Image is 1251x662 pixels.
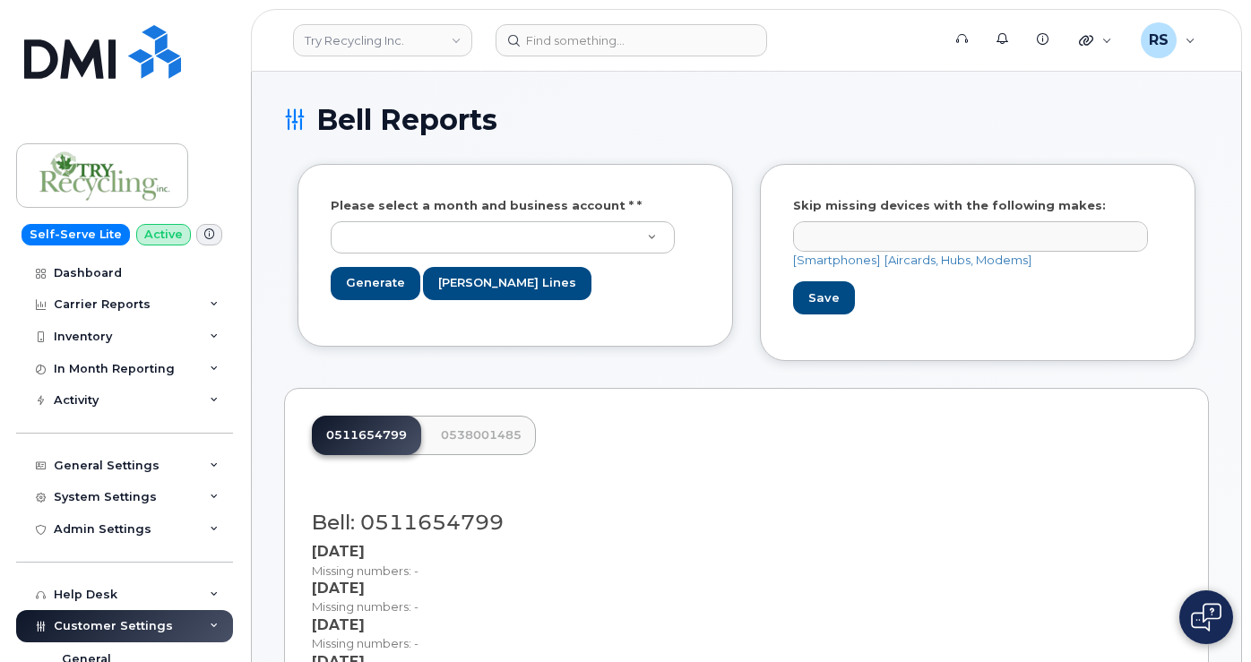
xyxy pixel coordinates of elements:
button: Generate [331,267,420,300]
span: [DATE] [312,580,365,597]
label: Skip missing devices with the following makes: [793,197,1106,214]
button: [PERSON_NAME] Lines [423,267,591,300]
h1: Bell Reports [284,104,1209,135]
a: [Smartphones] [793,253,880,267]
div: Missing numbers: - [312,563,1181,580]
div: Missing numbers: - [312,635,1181,652]
img: Open chat [1191,603,1221,632]
h3: Bell: 0511654799 [312,512,1181,534]
button: Save [793,281,855,314]
a: [Aircards, Hubs, Modems] [884,253,1031,267]
div: Missing numbers: - [312,598,1181,615]
span: [DATE] [312,543,365,560]
a: 0538001485 [427,416,536,455]
span: [DATE] [312,616,365,633]
a: 0511654799 [312,416,421,455]
label: Please select a month and business account * * [331,197,642,214]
